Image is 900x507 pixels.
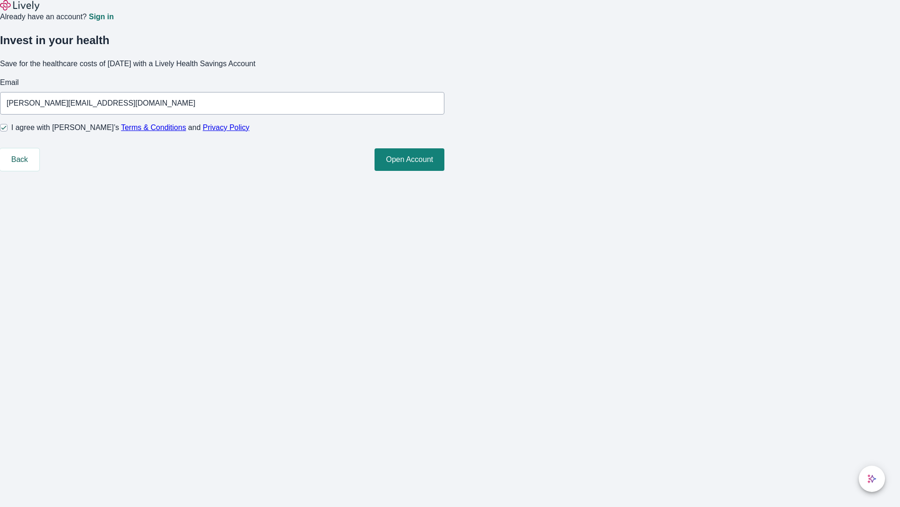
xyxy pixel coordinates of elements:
a: Sign in [89,13,113,21]
a: Privacy Policy [203,123,250,131]
span: I agree with [PERSON_NAME]’s and [11,122,249,133]
svg: Lively AI Assistant [867,474,877,484]
button: Open Account [375,148,444,171]
button: chat [859,466,885,492]
a: Terms & Conditions [121,123,186,131]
